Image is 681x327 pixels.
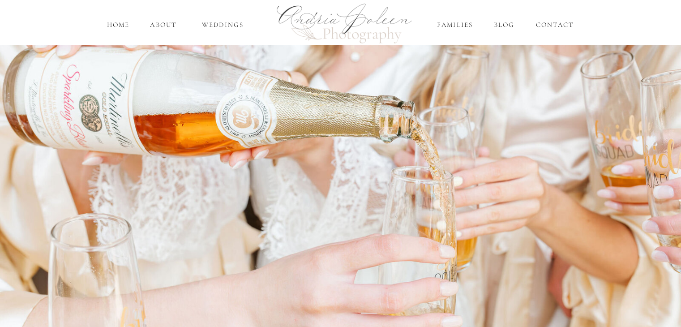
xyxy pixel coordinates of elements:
a: Contact [534,20,576,30]
a: home [106,20,131,30]
a: Families [436,20,475,30]
a: Blog [492,20,517,30]
a: About [148,20,179,30]
a: Weddings [197,20,249,30]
